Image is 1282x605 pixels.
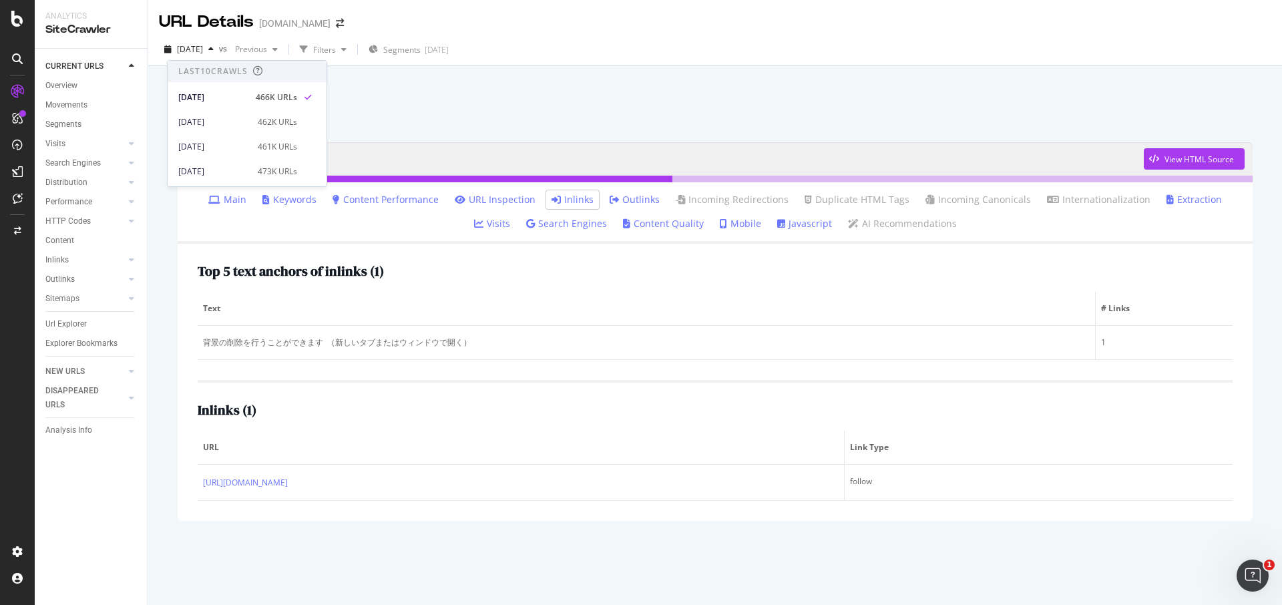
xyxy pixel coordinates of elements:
a: Distribution [45,176,125,190]
a: Content Quality [623,217,704,230]
a: Inlinks [45,253,125,267]
span: Previous [230,43,267,55]
a: CURRENT URLS [45,59,125,73]
span: Text [203,302,1086,315]
div: arrow-right-arrow-left [336,19,344,28]
a: Search Engines [526,217,607,230]
span: 1 [1264,560,1275,570]
div: Distribution [45,176,87,190]
div: Overview [45,79,77,93]
span: # Links [1101,302,1224,315]
span: Segments [383,44,421,55]
div: [DATE] [425,44,449,55]
div: SiteCrawler [45,22,137,37]
button: Filters [294,39,352,60]
a: Outlinks [610,193,660,206]
div: DISAPPEARED URLS [45,384,113,412]
a: Javascript [777,217,832,230]
div: Visits [45,137,65,151]
a: Mobile [720,217,761,230]
div: Segments [45,118,81,132]
button: View HTML Source [1144,148,1245,170]
a: AI Recommendations [848,217,957,230]
button: Segments[DATE] [363,39,454,60]
a: Extraction [1166,193,1222,206]
div: Movements [45,98,87,112]
a: Internationalization [1047,193,1150,206]
div: 背景の削除を行うことができます ⁠ （新しいタブまたはウィンドウで開く） [203,337,1090,349]
div: [DATE] [178,166,250,178]
div: Sitemaps [45,292,79,306]
a: Url Explorer [45,317,138,331]
a: Overview [45,79,138,93]
div: [DATE] [178,91,248,104]
a: Explorer Bookmarks [45,337,138,351]
div: 461K URLs [258,141,297,153]
iframe: Intercom live chat [1237,560,1269,592]
a: Incoming Redirections [676,193,789,206]
a: Analysis Info [45,423,138,437]
h2: Top 5 text anchors of inlinks ( 1 ) [198,264,384,278]
span: URL [203,441,835,453]
a: DISAPPEARED URLS [45,384,125,412]
a: HTTP Codes [45,214,125,228]
a: Inlinks [552,193,594,206]
div: Filters [313,44,336,55]
button: Previous [230,39,283,60]
a: NEW URLS [45,365,125,379]
div: HTTP Codes [45,214,91,228]
div: 462K URLs [258,116,297,128]
div: URL Details [159,11,254,33]
a: Incoming Canonicals [925,193,1031,206]
a: Movements [45,98,138,112]
div: Url Explorer [45,317,87,331]
a: Duplicate HTML Tags [805,193,909,206]
span: Link Type [850,441,1224,453]
a: Content [45,234,138,248]
div: Performance [45,195,92,209]
div: CURRENT URLS [45,59,103,73]
a: Main [208,193,246,206]
div: Last 10 Crawls [178,65,248,77]
span: vs [219,43,230,54]
a: URL Inspection [455,193,536,206]
div: Analytics [45,11,137,22]
div: 473K URLs [258,166,297,178]
div: [DATE] [178,141,250,153]
div: Outlinks [45,272,75,286]
td: follow [845,465,1233,501]
div: [DATE] [178,116,250,128]
div: 1 [1101,337,1227,349]
a: Search Engines [45,156,125,170]
a: Visits [45,137,125,151]
h2: Inlinks ( 1 ) [198,403,256,417]
a: Sitemaps [45,292,125,306]
a: Segments [45,118,138,132]
div: Content [45,234,74,248]
button: [DATE] [159,39,219,60]
a: Content Performance [333,193,439,206]
div: Analysis Info [45,423,92,437]
a: Keywords [262,193,316,206]
a: Visits [474,217,510,230]
a: [URL][DOMAIN_NAME] [186,142,1144,176]
div: 466K URLs [256,91,297,104]
a: [URL][DOMAIN_NAME] [203,476,288,489]
div: Search Engines [45,156,101,170]
div: Explorer Bookmarks [45,337,118,351]
div: View HTML Source [1164,154,1234,165]
div: Inlinks [45,253,69,267]
div: [DOMAIN_NAME] [259,17,331,30]
a: Outlinks [45,272,125,286]
div: NEW URLS [45,365,85,379]
span: 2025 Oct. 5th [177,43,203,55]
a: Performance [45,195,125,209]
